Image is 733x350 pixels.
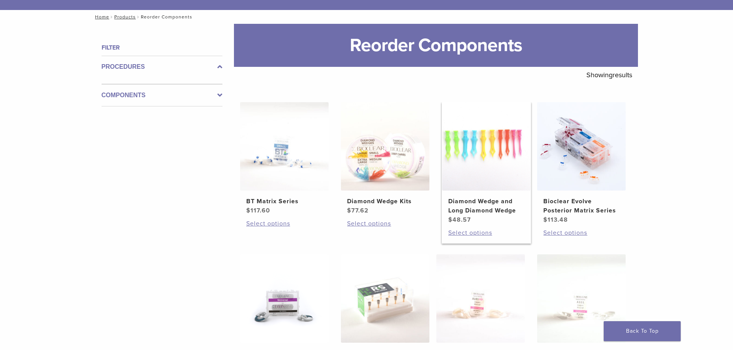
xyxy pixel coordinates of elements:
[240,102,329,215] a: BT Matrix SeriesBT Matrix Series $117.60
[448,228,524,237] a: Select options for “Diamond Wedge and Long Diamond Wedge”
[347,207,369,214] bdi: 77.62
[442,102,531,191] img: Diamond Wedge and Long Diamond Wedge
[102,62,222,71] label: Procedures
[240,254,329,343] img: TwinRing Universal
[586,67,632,83] p: Showing results
[543,216,548,224] span: $
[246,219,322,228] a: Select options for “BT Matrix Series”
[246,197,322,206] h2: BT Matrix Series
[537,102,626,224] a: Bioclear Evolve Posterior Matrix SeriesBioclear Evolve Posterior Matrix Series $113.48
[537,254,626,343] img: Original Anterior Matrix - A Series
[448,216,452,224] span: $
[341,102,429,191] img: Diamond Wedge Kits
[347,207,351,214] span: $
[448,197,524,215] h2: Diamond Wedge and Long Diamond Wedge
[448,216,471,224] bdi: 48.57
[234,24,638,67] h1: Reorder Components
[442,102,531,224] a: Diamond Wedge and Long Diamond WedgeDiamond Wedge and Long Diamond Wedge $48.57
[604,321,681,341] a: Back To Top
[102,43,222,52] h4: Filter
[436,254,525,343] img: HD Matrix A Series
[543,216,568,224] bdi: 113.48
[543,197,619,215] h2: Bioclear Evolve Posterior Matrix Series
[90,10,644,24] nav: Reorder Components
[240,102,329,191] img: BT Matrix Series
[246,207,270,214] bdi: 117.60
[114,14,136,20] a: Products
[543,228,619,237] a: Select options for “Bioclear Evolve Posterior Matrix Series”
[102,91,222,100] label: Components
[537,102,626,191] img: Bioclear Evolve Posterior Matrix Series
[341,102,430,215] a: Diamond Wedge KitsDiamond Wedge Kits $77.62
[347,197,423,206] h2: Diamond Wedge Kits
[93,14,109,20] a: Home
[136,15,141,19] span: /
[347,219,423,228] a: Select options for “Diamond Wedge Kits”
[246,207,250,214] span: $
[341,254,429,343] img: RS Polisher
[109,15,114,19] span: /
